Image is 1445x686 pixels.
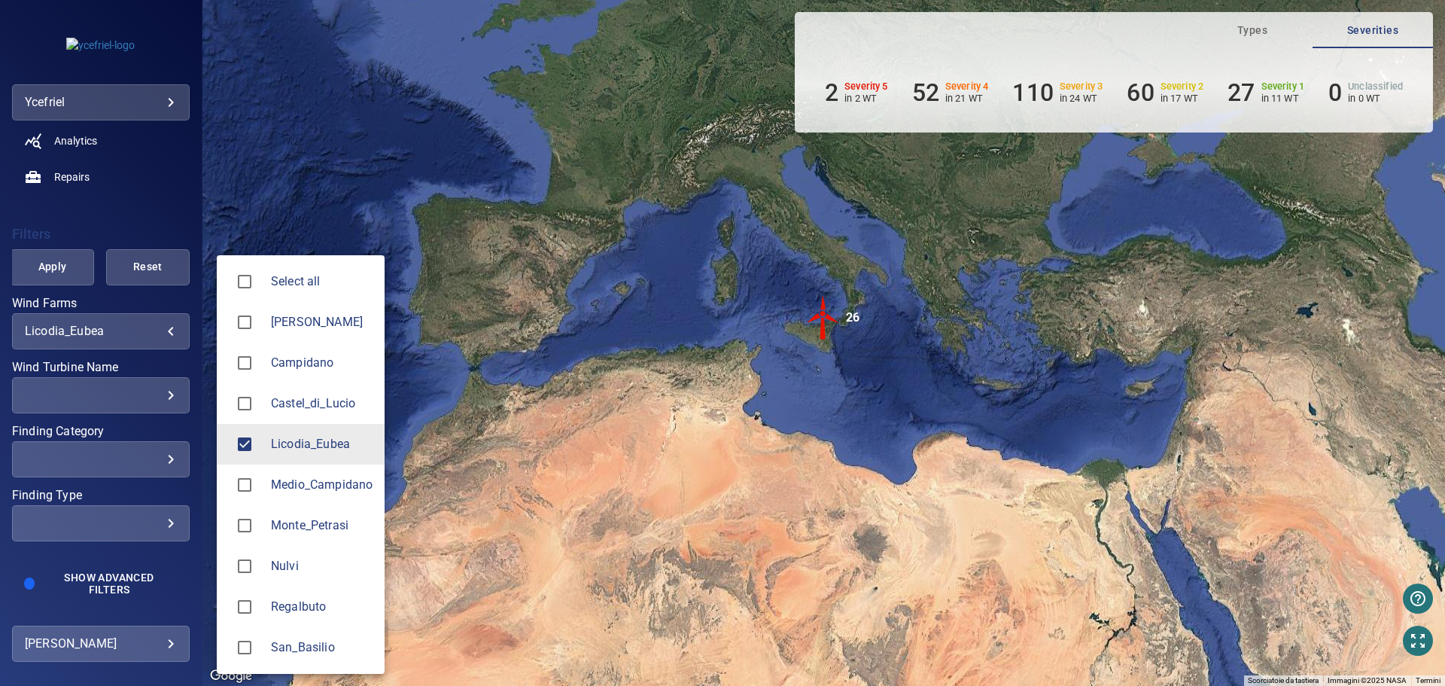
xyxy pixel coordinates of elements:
span: Regalbuto [271,598,373,616]
div: Wind Farms Castel_di_Lucio [271,395,373,413]
div: Wind Farms Callari [271,313,373,331]
span: Campidano [229,347,260,379]
div: Wind Farms Nulvi [271,557,373,575]
div: Wind Farms Regalbuto [271,598,373,616]
div: Wind Farms Medio_Campidano [271,476,373,494]
span: Nulvi [229,550,260,582]
span: Campidano [271,354,373,372]
span: Nulvi [271,557,373,575]
div: Wind Farms Licodia_Eubea [271,435,373,453]
span: Castel_di_Lucio [271,395,373,413]
span: San_Basilio [271,639,373,657]
div: Wind Farms Campidano [271,354,373,372]
span: Regalbuto [229,591,260,623]
span: Medio_Campidano [229,469,260,501]
span: Castel_di_Lucio [229,388,260,419]
span: Licodia_Eubea [271,435,373,453]
span: Medio_Campidano [271,476,373,494]
span: Select all [271,273,373,291]
div: Wind Farms San_Basilio [271,639,373,657]
span: Callari [229,306,260,338]
span: Monte_Petrasi [271,517,373,535]
span: Monte_Petrasi [229,510,260,541]
span: Licodia_Eubea [229,428,260,460]
div: Wind Farms Monte_Petrasi [271,517,373,535]
ul: Licodia_Eubea [217,255,385,674]
span: San_Basilio [229,632,260,663]
span: [PERSON_NAME] [271,313,373,331]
